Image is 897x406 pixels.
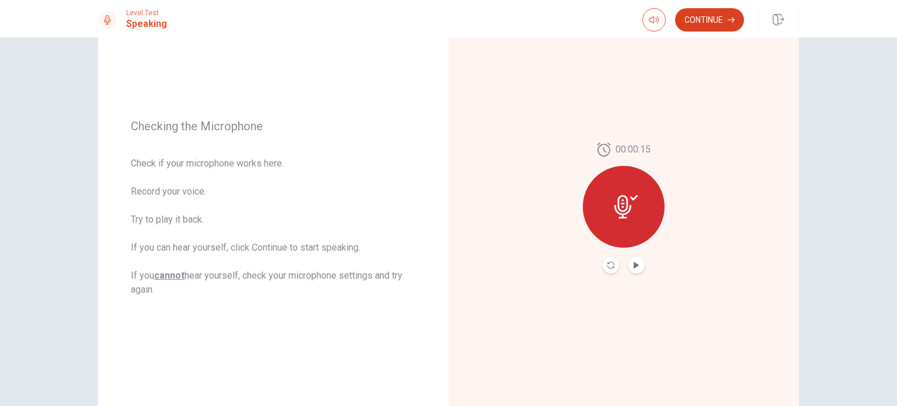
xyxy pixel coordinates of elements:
[154,270,185,281] u: cannot
[675,8,744,32] button: Continue
[131,157,416,297] span: Check if your microphone works here. Record your voice. Try to play it back. If you can hear your...
[126,9,167,17] span: Level Test
[616,143,651,157] span: 00:00:15
[126,17,167,31] h1: Speaking
[131,119,416,133] span: Checking the Microphone
[628,257,645,273] button: Play Audio
[603,257,619,273] button: Record Again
